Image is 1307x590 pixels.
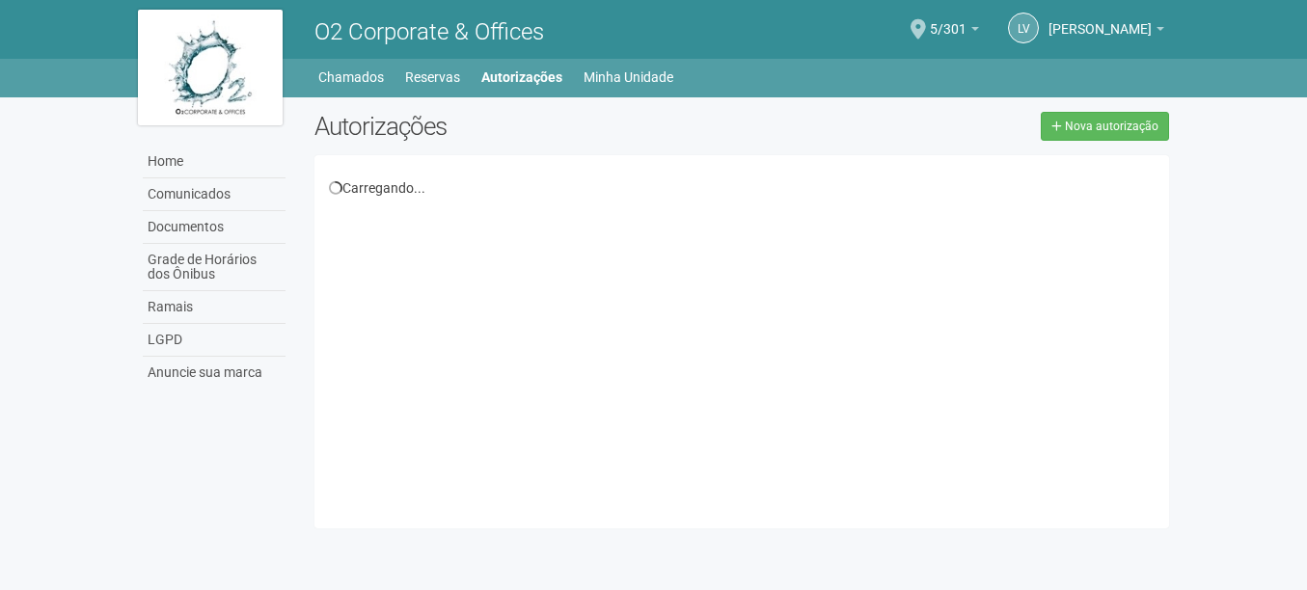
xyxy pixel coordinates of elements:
[318,64,384,91] a: Chamados
[143,291,286,324] a: Ramais
[1048,3,1152,37] span: Luis Vasconcelos Porto Fernandes
[138,10,283,125] img: logo.jpg
[143,146,286,178] a: Home
[329,179,1156,197] div: Carregando...
[930,24,979,40] a: 5/301
[405,64,460,91] a: Reservas
[1041,112,1169,141] a: Nova autorização
[143,178,286,211] a: Comunicados
[143,357,286,389] a: Anuncie sua marca
[143,244,286,291] a: Grade de Horários dos Ônibus
[1065,120,1158,133] span: Nova autorização
[1048,24,1164,40] a: [PERSON_NAME]
[584,64,673,91] a: Minha Unidade
[1008,13,1039,43] a: LV
[143,324,286,357] a: LGPD
[930,3,967,37] span: 5/301
[314,18,544,45] span: O2 Corporate & Offices
[481,64,562,91] a: Autorizações
[314,112,727,141] h2: Autorizações
[143,211,286,244] a: Documentos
